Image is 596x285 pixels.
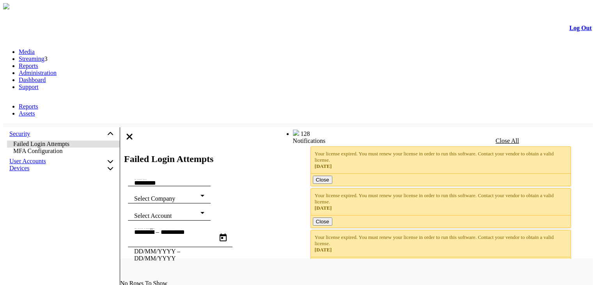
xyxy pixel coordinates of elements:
a: Administration [19,69,57,76]
a: Log Out [569,25,592,31]
span: – [156,228,159,235]
a: Support [19,84,39,90]
a: Failed Login Attempts [7,141,120,148]
a: Reports [19,103,38,110]
a: Assets [19,110,35,117]
mat-hint: DD/MM/YYYY – DD/MM/YYYY [134,247,220,262]
a: Security [9,130,30,137]
span: MFA Configuration [13,148,62,154]
span: Failed Login Attempts [13,141,69,147]
a: Devices [9,165,30,172]
a: MFA Configuration [7,148,120,155]
span: 3 [44,55,48,62]
a: User Accounts [9,158,46,165]
a: Reports [19,62,38,69]
h2: Failed Login Attempts [124,154,593,164]
img: arrow-3.png [3,3,9,9]
a: Dashboard [19,77,46,83]
a: Streaming [19,55,44,62]
button: Open calendar [214,228,232,247]
a: Media [19,48,35,55]
mat-label: Search [134,175,147,180]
